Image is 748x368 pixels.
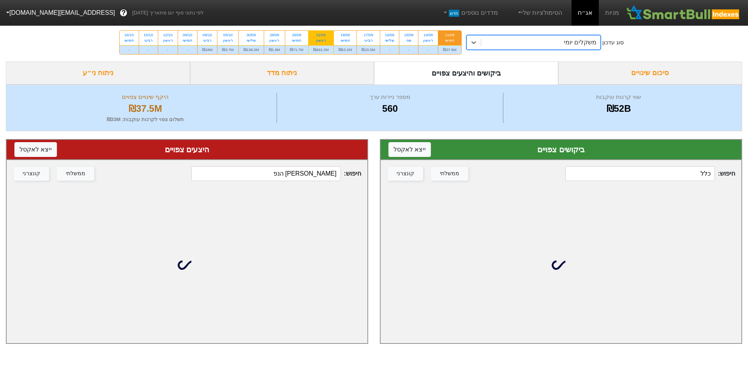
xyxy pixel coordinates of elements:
div: - [139,45,158,54]
button: קונצרני [388,167,423,181]
div: קונצרני [397,169,414,178]
button: ממשלתי [431,167,468,181]
div: ₪52B [505,102,732,116]
img: SmartBull [625,5,742,21]
div: ראשון [269,38,280,43]
div: מספר ניירות ערך [279,93,501,102]
div: רביעי [144,38,153,43]
div: שווי קרנות עוקבות [505,93,732,102]
div: רביעי [202,38,213,43]
div: ₪37.5M [438,45,461,54]
div: - [178,45,197,54]
div: 16/10 [124,32,134,38]
div: ₪15.5M [357,45,380,54]
span: חדש [449,10,459,17]
div: ממשלתי [440,169,459,178]
img: loading... [178,256,196,275]
div: חמישי [339,38,352,43]
div: שני [404,38,413,43]
div: חמישי [183,38,192,43]
button: קונצרני [14,167,49,181]
div: 21/09 [313,32,329,38]
div: חמישי [443,38,457,43]
div: 18/09 [339,32,352,38]
div: 14/09 [423,32,433,38]
div: 17/09 [362,32,375,38]
div: - [158,45,178,54]
div: שלישי [385,38,394,43]
div: 08/10 [202,32,213,38]
span: חיפוש : [191,166,361,181]
div: ניתוח מדד [190,62,374,85]
div: ראשון [163,38,173,43]
div: היצעים צפויים [14,144,360,155]
div: ראשון [313,38,329,43]
div: ₪37.5M [16,102,275,116]
button: ממשלתי [57,167,94,181]
div: 15/09 [404,32,413,38]
div: ₪3.7M [217,45,238,54]
div: 12/10 [163,32,173,38]
div: ₪1.8M [264,45,285,54]
div: ביקושים צפויים [388,144,734,155]
div: 25/09 [290,32,303,38]
div: 30/09 [243,32,259,38]
div: ₪138.2M [239,45,264,54]
div: ₪492.2M [309,45,333,54]
div: ממשלתי [66,169,85,178]
div: 16/09 [385,32,394,38]
input: 126 רשומות... [565,166,715,181]
div: - [418,45,438,54]
div: סיכום שינויים [558,62,743,85]
div: ₪18M [198,45,217,54]
div: היקף שינויים צפויים [16,93,275,102]
div: סוג עדכון [602,39,624,47]
div: 11/09 [443,32,457,38]
img: loading... [552,256,570,275]
div: ראשון [222,38,233,43]
div: חמישי [124,38,134,43]
div: 15/10 [144,32,153,38]
a: מדדים נוספיםחדש [439,5,501,21]
input: 450 רשומות... [191,166,341,181]
div: קונצרני [23,169,40,178]
button: ייצא לאקסל [388,142,431,157]
div: רביעי [362,38,375,43]
div: שלישי [243,38,259,43]
span: לפי נתוני סוף יום מתאריך [DATE] [132,9,203,17]
div: משקלים יומי [564,38,596,47]
div: - [399,45,418,54]
span: חיפוש : [565,166,735,181]
div: ניתוח ני״ע [6,62,190,85]
div: - [380,45,399,54]
div: ₪71.7M [285,45,308,54]
div: ראשון [423,38,433,43]
div: תשלום צפוי לקרנות עוקבות : ₪33M [16,116,275,123]
span: ? [122,8,126,18]
div: 560 [279,102,501,116]
div: 05/10 [222,32,233,38]
div: ביקושים והיצעים צפויים [374,62,558,85]
a: הסימולציות שלי [513,5,566,21]
div: חמישי [290,38,303,43]
div: 09/10 [183,32,192,38]
div: 28/09 [269,32,280,38]
button: ייצא לאקסל [14,142,57,157]
div: - [120,45,139,54]
div: ₪53.2M [334,45,357,54]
